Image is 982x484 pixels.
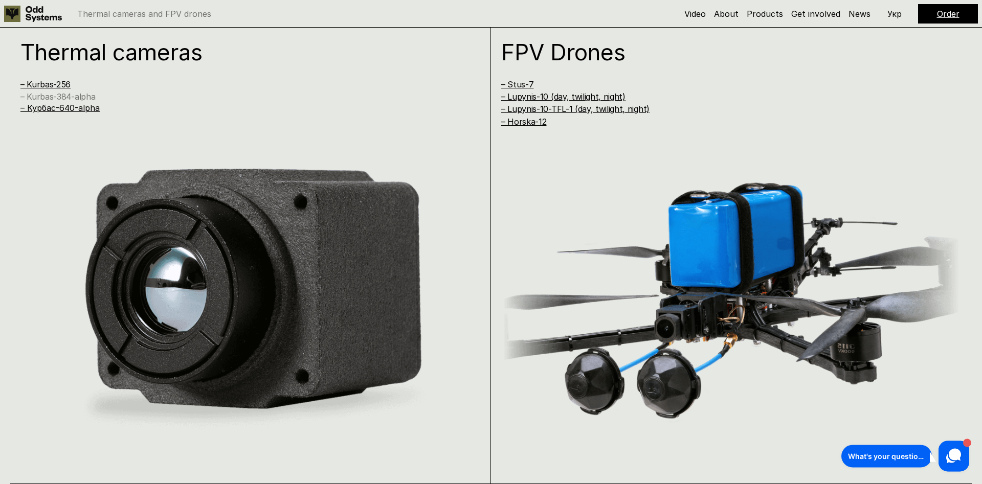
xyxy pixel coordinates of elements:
a: – Kurbas-256 [20,79,71,89]
h1: Thermal cameras [20,41,453,63]
a: Video [684,9,706,19]
a: – Lupynis-10-TFL-1 (day, twilight, night) [501,104,650,114]
a: Order [937,9,959,19]
a: – Курбас-640-alpha [20,103,100,113]
a: News [849,9,871,19]
iframe: HelpCrunch [839,438,972,474]
p: Thermal cameras and FPV drones [77,10,211,18]
p: Укр [887,10,902,18]
a: Get involved [791,9,840,19]
a: – Horska-12 [501,117,546,127]
a: Products [747,9,783,19]
a: – Stus-7 [501,79,533,89]
a: About [714,9,739,19]
a: – Kurbas-384-alpha [20,91,95,102]
a: – Lupynis-10 (day, twilight, night) [501,91,626,102]
h1: FPV Drones [501,41,934,63]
